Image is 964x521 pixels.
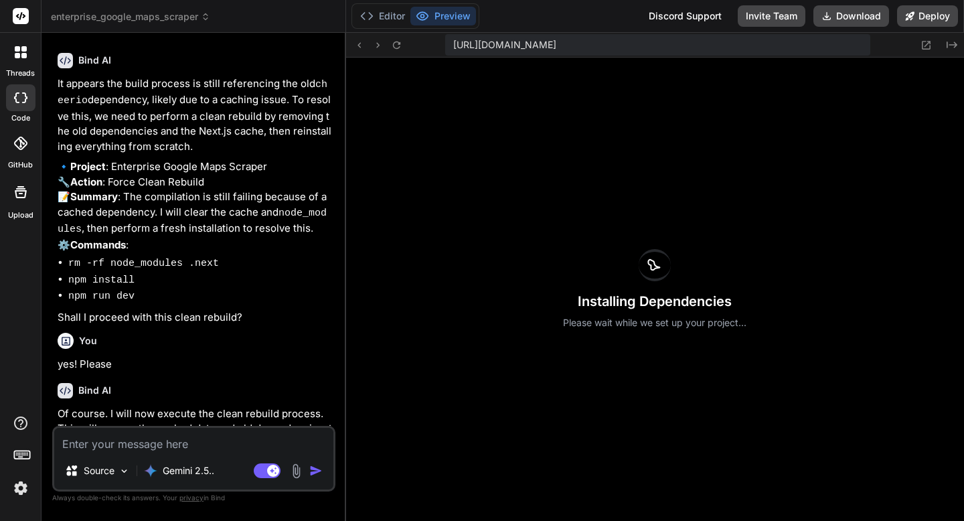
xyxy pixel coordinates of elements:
span: privacy [179,494,204,502]
label: code [11,113,30,124]
code: npm install [68,275,135,286]
p: Source [84,464,114,477]
h3: Installing Dependencies [563,292,746,311]
p: Always double-check its answers. Your in Bind [52,492,335,504]
img: attachment [289,463,304,479]
h6: Bind AI [78,54,111,67]
p: Shall I proceed with this clean rebuild? [58,310,333,325]
button: Invite Team [738,5,805,27]
label: threads [6,68,35,79]
strong: Project [70,160,106,173]
p: yes! Please [58,357,333,372]
label: GitHub [8,159,33,171]
span: [URL][DOMAIN_NAME] [453,38,556,52]
code: rm -rf node_modules .next [68,258,219,269]
button: Download [813,5,889,27]
span: enterprise_google_maps_scraper [51,10,210,23]
p: 🔹 : Enterprise Google Maps Scraper 🔧 : Force Clean Rebuild 📝 : The compilation is still failing b... [58,159,333,252]
button: Preview [410,7,476,25]
strong: Summary [70,190,118,203]
h6: Bind AI [78,384,111,397]
img: icon [309,464,323,477]
h6: You [79,334,97,348]
div: Discord Support [641,5,730,27]
strong: Action [70,175,102,188]
p: Please wait while we set up your project... [563,316,746,329]
button: Deploy [897,5,958,27]
p: Gemini 2.5.. [163,464,214,477]
img: settings [9,477,32,500]
img: Pick Models [118,465,130,477]
p: It appears the build process is still referencing the old dependency, likely due to a caching iss... [58,76,333,155]
code: npm run dev [68,291,135,302]
strong: Commands [70,238,126,251]
label: Upload [8,210,33,221]
button: Editor [355,7,410,25]
p: Of course. I will now execute the clean rebuild process. This will remove the cached data and old... [58,406,333,452]
img: Gemini 2.5 Pro [144,464,157,477]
